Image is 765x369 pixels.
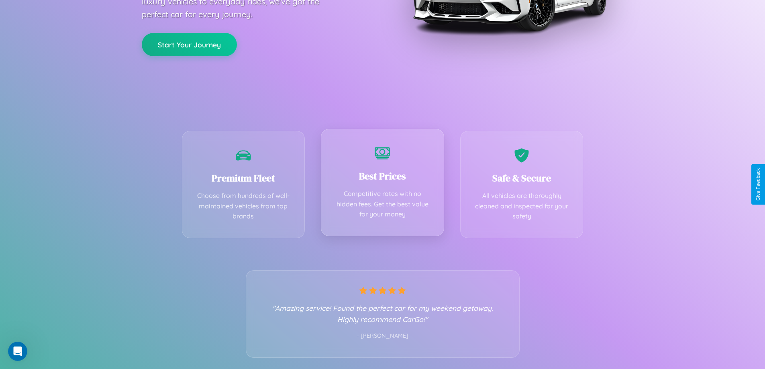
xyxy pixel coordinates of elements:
iframe: Intercom live chat [8,342,27,361]
button: Start Your Journey [142,33,237,56]
h3: Safe & Secure [473,171,571,185]
p: Choose from hundreds of well-maintained vehicles from top brands [194,191,293,222]
h3: Best Prices [333,169,432,183]
div: Give Feedback [755,168,761,201]
p: "Amazing service! Found the perfect car for my weekend getaway. Highly recommend CarGo!" [262,302,503,325]
p: - [PERSON_NAME] [262,331,503,341]
p: All vehicles are thoroughly cleaned and inspected for your safety [473,191,571,222]
p: Competitive rates with no hidden fees. Get the best value for your money [333,189,432,220]
h3: Premium Fleet [194,171,293,185]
